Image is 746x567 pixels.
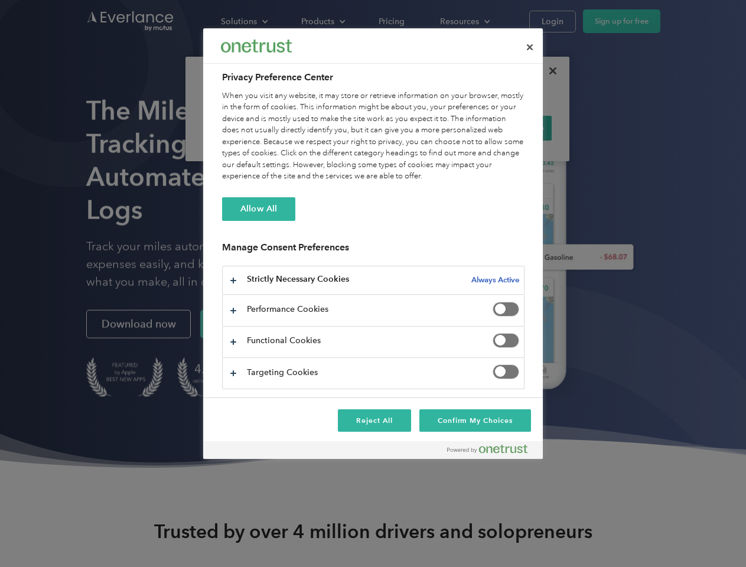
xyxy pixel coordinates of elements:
[517,34,543,60] button: Close
[222,70,525,84] h2: Privacy Preference Center
[222,242,525,260] h3: Manage Consent Preferences
[419,409,531,432] button: Confirm My Choices
[447,444,537,459] a: Powered by OneTrust Opens in a new Tab
[338,409,411,432] button: Reject All
[222,90,525,183] div: When you visit any website, it may store or retrieve information on your browser, mostly in the f...
[221,34,292,58] div: Everlance
[222,197,295,221] button: Allow All
[221,40,292,52] img: Everlance
[203,28,543,459] div: Preference center
[447,444,527,454] img: Powered by OneTrust Opens in a new Tab
[203,28,543,459] div: Privacy Preference Center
